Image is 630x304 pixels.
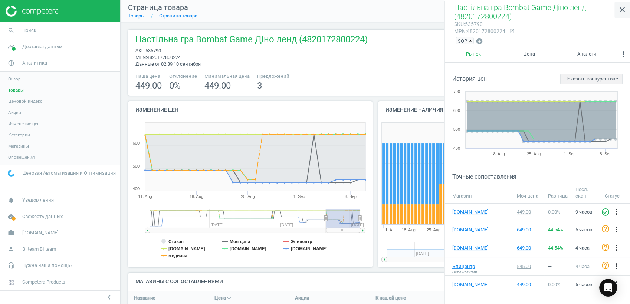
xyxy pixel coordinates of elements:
span: Настільна гра Bombat Game Діно ленд (4820172800224) [454,3,586,21]
span: mpn : [135,54,147,60]
a: Аналоги [556,48,617,60]
span: [DOMAIN_NAME] [22,229,58,236]
h3: Точные сопоставления [452,173,630,180]
th: Статус [601,183,630,204]
span: Страница товара [128,3,188,12]
th: Разница [544,183,572,204]
tspan: 18. Aug [491,152,505,156]
img: ajHJNr6hYgQAAAAASUVORK5CYII= [6,6,58,17]
tspan: [DOMAIN_NAME] [291,246,328,251]
span: SOP [458,37,467,44]
span: Отклонение [169,73,197,80]
a: [DOMAIN_NAME] [452,245,489,251]
span: Наша цена [135,73,162,80]
tspan: [DOMAIN_NAME] [168,246,205,251]
a: Эпицентр [452,263,489,270]
span: Акции [8,109,21,115]
i: add_circle [476,37,483,45]
text: 400 [133,186,140,191]
button: more_vert [617,48,630,63]
span: Ценовой индекс [8,98,42,104]
h4: Изменение наличия [378,101,498,119]
button: Показать конкурентов [560,74,623,84]
tspan: 18. Aug [190,194,203,199]
span: Поиск [22,27,36,34]
div: 449.00 [517,281,541,288]
text: 400 [453,146,460,151]
div: 449.00 [517,209,541,215]
img: wGWNvw8QSZomAAAAABJRU5ErkJggg== [8,170,14,177]
span: × [469,38,472,44]
tspan: Эпицентр [291,239,312,244]
i: work [4,226,18,240]
span: 44.54 % [548,227,563,232]
h4: Изменение цен [128,101,373,119]
button: more_vert [612,262,621,271]
a: open_in_new [505,28,515,35]
span: Нет в наличии [452,270,477,275]
i: chevron_left [105,293,114,302]
tspan: 8. Sep [345,194,357,199]
a: Страница товара [159,13,197,19]
a: Рынок [445,48,502,60]
span: Акции [295,295,309,301]
span: Competera Products [22,279,65,285]
th: Магазин [445,183,513,204]
a: [DOMAIN_NAME] [452,281,489,288]
span: mpn [454,28,466,34]
span: Обзор [8,76,21,82]
tspan: [DOMAIN_NAME] [230,246,266,251]
div: Open Intercom Messenger [599,279,617,297]
a: [DOMAIN_NAME] [452,209,489,215]
span: 44.54 % [548,245,563,251]
button: add_circle [475,37,483,46]
span: Название [134,295,155,301]
i: arrow_downward [226,294,232,300]
button: more_vert [612,207,621,217]
span: 5 часов [575,227,592,232]
i: help_outline [601,261,610,270]
a: Товары [128,13,145,19]
i: more_vert [612,225,621,234]
button: chevron_left [100,293,118,302]
span: BI team BI team [22,246,56,252]
i: check_circle_outline [601,208,610,217]
tspan: 8. Sep [600,152,611,156]
span: Оповещения [8,154,35,160]
i: help_outline [601,243,610,252]
i: headset_mic [4,258,18,272]
text: 600 [453,108,460,113]
i: person [4,242,18,256]
span: Доставка данных [22,43,62,50]
button: × [469,37,473,44]
div: : 535790 [454,21,505,28]
text: 500 [453,127,460,132]
span: Ценовая Автоматизация и Оптимизация [22,170,116,176]
span: 3 [257,80,262,91]
button: more_vert [612,243,621,253]
span: 449.00 [135,80,162,91]
span: Минимальная цена [204,73,250,80]
span: Уведомления [22,197,54,204]
i: pie_chart_outlined [4,56,18,70]
tspan: 25. Aug [427,228,440,232]
i: more_vert [619,50,628,59]
span: 0 % [169,80,181,91]
span: Свежесть данных [22,213,63,220]
a: [DOMAIN_NAME] [452,227,489,233]
h4: Магазины с сопоставлениями [128,273,623,290]
span: Цена [214,295,226,301]
div: 649.00 [517,227,541,233]
span: 9 часов [575,209,592,215]
text: 500 [133,164,140,168]
span: 0.00 % [548,209,561,215]
h3: История цен [452,75,487,82]
span: sku : [135,48,145,53]
text: 600 [133,141,140,145]
span: Изменение цен [8,121,40,127]
tspan: 11. Aug [138,194,152,199]
span: Магазины [8,143,29,149]
div: 649.00 [517,245,541,251]
span: Настільна гра Bombat Game Діно ленд (4820172800224) [135,33,368,47]
i: timeline [4,40,18,54]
